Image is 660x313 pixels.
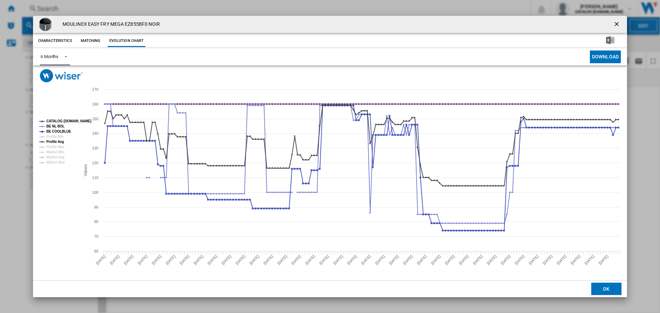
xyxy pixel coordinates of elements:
tspan: 150 [92,117,98,121]
tspan: [DATE] [598,254,609,266]
tspan: [DATE] [416,254,428,266]
md-dialog: Product popup [33,16,627,298]
tspan: [DATE] [374,254,386,266]
tspan: [DATE] [207,254,218,266]
tspan: [DATE] [458,254,470,266]
tspan: 110 [92,176,98,180]
tspan: 90 [94,205,98,209]
tspan: [DATE] [514,254,525,266]
tspan: [DATE] [388,254,400,266]
tspan: [DATE] [165,254,176,266]
tspan: [DATE] [193,254,204,266]
tspan: [DATE] [221,254,232,266]
tspan: [DATE] [542,254,553,266]
img: 2109983 [38,18,52,31]
h4: MOULINEX EASY FRY MEGA EZ855BF0 NOIR [59,21,160,28]
tspan: [DATE] [584,254,595,266]
tspan: [DATE] [472,254,483,266]
tspan: [DATE] [305,254,316,266]
tspan: [DATE] [402,254,414,266]
tspan: [DATE] [249,254,260,266]
tspan: 100 [92,190,98,194]
tspan: [DATE] [151,254,162,266]
tspan: [DATE] [277,254,288,266]
button: Download [590,51,621,63]
tspan: Profile Max [46,145,65,149]
tspan: BE NL BOL [46,124,65,128]
button: Download in Excel [595,35,625,47]
img: logo_wiser_300x94.png [40,69,83,82]
tspan: [DATE] [360,254,372,266]
tspan: Market Max [46,160,65,164]
tspan: 130 [92,146,98,150]
tspan: CATALOG [DOMAIN_NAME] [46,119,91,123]
tspan: [DATE] [346,254,358,266]
button: Evolution chart [108,35,146,47]
tspan: BE COOLBLUE [46,130,71,133]
tspan: 80 [94,220,98,224]
tspan: [DATE] [318,254,330,266]
tspan: Market Avg [46,155,64,159]
tspan: [DATE] [486,254,497,266]
tspan: [DATE] [556,254,567,266]
tspan: Profile Min [46,135,64,138]
button: getI18NText('BUTTONS.CLOSE_DIALOG') [610,18,624,31]
img: excel-24x24.png [606,36,614,44]
tspan: [DATE] [444,254,455,266]
tspan: [DATE] [123,254,134,266]
tspan: 120 [92,161,98,165]
tspan: [DATE] [290,254,302,266]
ng-md-icon: getI18NText('BUTTONS.CLOSE_DIALOG') [613,21,621,29]
button: OK [591,283,621,295]
tspan: 170 [92,87,98,91]
tspan: 70 [94,234,98,238]
tspan: [DATE] [332,254,344,266]
tspan: [DATE] [95,254,107,266]
tspan: [DATE] [500,254,511,266]
tspan: [DATE] [179,254,190,266]
tspan: [DATE] [430,254,441,266]
tspan: 60 [94,249,98,253]
tspan: [DATE] [263,254,274,266]
tspan: [DATE] [570,254,581,266]
tspan: [DATE] [235,254,246,266]
div: 6 Months [41,54,58,59]
button: Characteristics [36,35,74,47]
tspan: 140 [92,131,98,135]
tspan: Market Min [46,150,64,154]
button: Matching [76,35,106,47]
tspan: Values [83,164,88,176]
tspan: [DATE] [137,254,148,266]
tspan: [DATE] [109,254,120,266]
tspan: 160 [92,102,98,106]
tspan: Profile Avg [46,140,64,144]
tspan: [DATE] [528,254,539,266]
